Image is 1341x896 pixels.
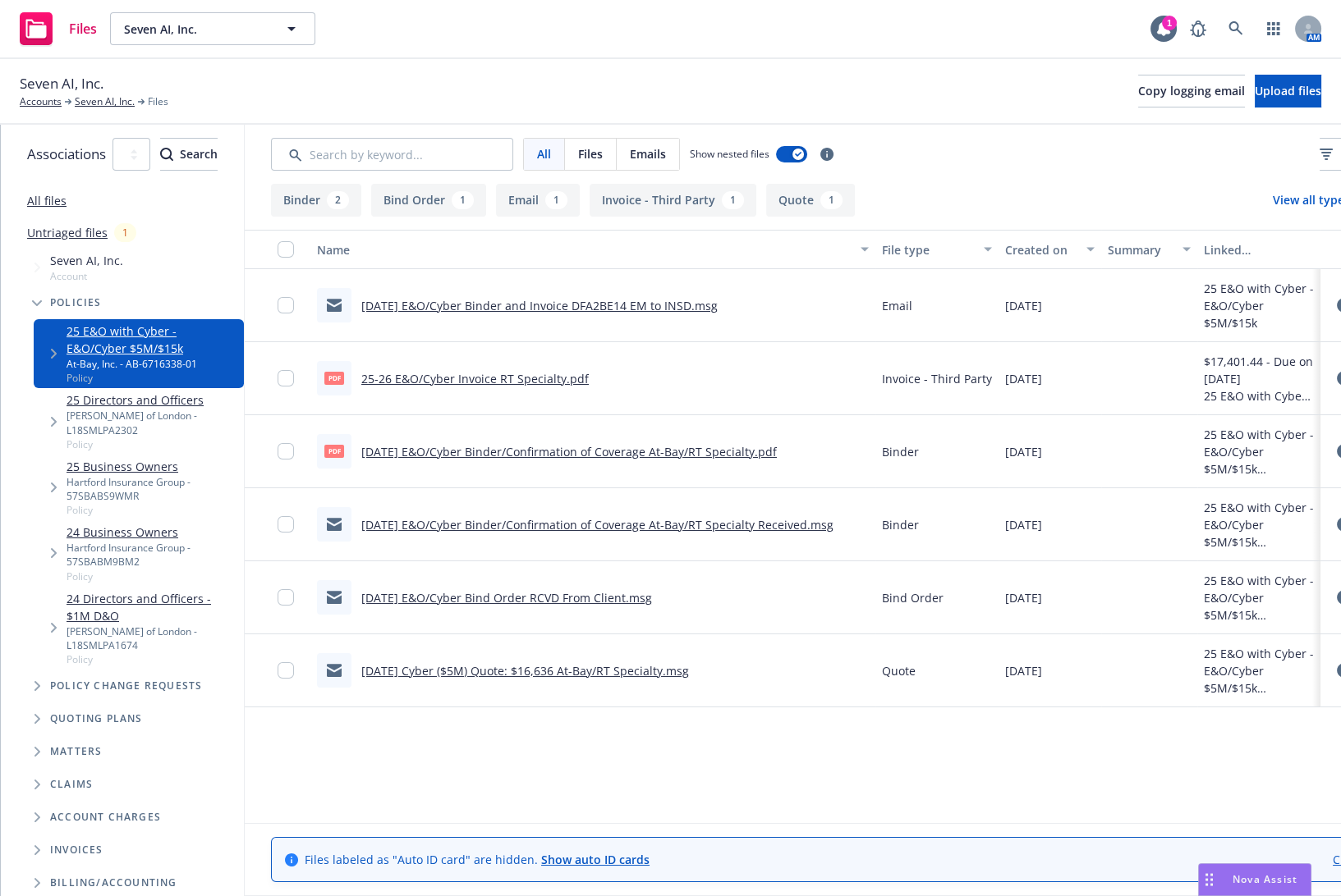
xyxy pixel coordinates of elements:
[590,184,756,217] button: Invoice - Third Party
[875,230,999,269] button: File type
[1198,863,1311,896] button: Nova Assist
[690,147,769,161] span: Show nested files
[67,523,237,541] a: 24 Business Owners
[1255,83,1321,98] span: Upload files
[361,590,652,606] a: [DATE] E&O/Cyber Bind Order RCVD From Client.msg
[20,94,62,109] a: Accounts
[1005,297,1042,314] span: [DATE]
[67,357,237,371] div: At-Bay, Inc. - AB-6716338-01
[1204,499,1314,551] div: 25 E&O with Cyber - E&O/Cyber $5M/$15k
[50,298,102,308] span: Policies
[50,779,93,789] span: Claims
[75,94,135,109] a: Seven AI, Inc.
[1204,426,1314,478] div: 25 E&O with Cyber - E&O/Cyber $5M/$15k
[110,12,315,45] button: Seven AI, Inc.
[67,503,237,517] span: Policy
[1138,75,1245,107] button: Copy logging email
[67,437,237,451] span: Policy
[317,241,851,258] div: Name
[324,372,344,384] span: pdf
[1101,230,1197,269] button: Summary
[310,230,875,269] button: Name
[1162,16,1177,30] div: 1
[148,94,168,109] span: Files
[67,371,237,385] span: Policy
[1182,12,1215,45] a: Report a Bug
[361,663,689,679] a: [DATE] Cyber ($5M) Quote: $16,636 At-Bay/RT Specialty.msg
[820,191,843,209] div: 1
[67,541,237,569] div: Hartford Insurance Group - 57SBABM9BM2
[496,184,580,217] button: Email
[630,145,666,162] span: Emails
[882,516,919,533] span: Binder
[67,458,237,475] a: 25 Business Owners
[1,249,244,866] div: Tree Example
[1005,589,1042,606] span: [DATE]
[27,224,108,241] a: Untriaged files
[371,184,486,217] button: Bind Order
[27,193,67,208] a: All files
[67,624,237,652] div: [PERSON_NAME] of London - L18SMLPA1674
[1204,241,1314,258] div: Linked associations
[361,298,718,313] a: [DATE] E&O/Cyber Binder and Invoice DFA2BE14 EM to INSD.msg
[324,445,344,457] span: pdf
[27,144,106,165] span: Associations
[1005,443,1042,460] span: [DATE]
[50,269,123,283] span: Account
[20,73,103,94] span: Seven AI, Inc.
[160,139,218,170] div: Search
[160,138,218,171] button: SearchSearch
[278,662,294,679] input: Toggle Row Selected
[50,845,103,855] span: Invoices
[1005,241,1077,258] div: Created on
[50,878,177,888] span: Billing/Accounting
[1204,280,1314,331] div: 25 E&O with Cyber - E&O/Cyber $5M/$15k
[67,569,237,583] span: Policy
[278,443,294,459] input: Toggle Row Selected
[537,145,551,162] span: All
[882,297,912,314] span: Email
[882,241,974,258] div: File type
[1204,353,1314,387] div: $17,401.44 - Due on [DATE]
[541,852,650,867] a: Show auto ID cards
[1204,645,1314,697] div: 25 E&O with Cyber - E&O/Cyber $5M/$15k
[1005,516,1042,533] span: [DATE]
[882,443,919,460] span: Binder
[999,230,1101,269] button: Created on
[1005,370,1042,387] span: [DATE]
[67,590,237,624] a: 24 Directors and Officers - $1M D&O
[69,22,97,35] span: Files
[545,191,567,209] div: 1
[278,370,294,386] input: Toggle Row Selected
[278,297,294,313] input: Toggle Row Selected
[1257,12,1290,45] a: Switch app
[1255,75,1321,107] button: Upload files
[67,391,237,409] a: 25 Directors and Officers
[882,662,916,679] span: Quote
[1108,241,1173,258] div: Summary
[578,145,603,162] span: Files
[50,252,123,269] span: Seven AI, Inc.
[361,371,589,386] a: 25-26 E&O/Cyber Invoice RT Specialty.pdf
[50,714,143,724] span: Quoting plans
[278,589,294,606] input: Toggle Row Selected
[1204,387,1314,405] div: 25 E&O with Cyber - E&O/Cyber $5M/$15k
[50,812,161,822] span: Account charges
[1219,12,1252,45] a: Search
[67,475,237,503] div: Hartford Insurance Group - 57SBABS9WMR
[452,191,474,209] div: 1
[50,747,102,757] span: Matters
[278,241,294,258] input: Select all
[50,681,202,691] span: Policy change requests
[361,517,834,533] a: [DATE] E&O/Cyber Binder/Confirmation of Coverage At-Bay/RT Specialty Received.msg
[13,6,103,52] a: Files
[1233,872,1297,886] span: Nova Assist
[327,191,349,209] div: 2
[1197,230,1320,269] button: Linked associations
[1204,572,1314,624] div: 25 E&O with Cyber - E&O/Cyber $5M/$15k
[766,184,855,217] button: Quote
[882,370,992,387] span: Invoice - Third Party
[1199,864,1219,895] div: Drag to move
[160,148,173,161] svg: Search
[271,184,361,217] button: Binder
